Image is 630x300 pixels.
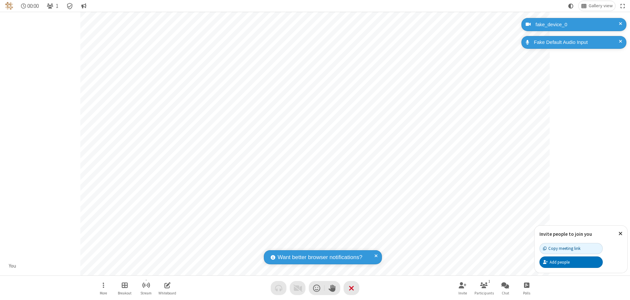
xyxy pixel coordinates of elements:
[118,291,132,295] span: Breakout
[566,1,576,11] button: Using system theme
[618,1,628,11] button: Fullscreen
[278,253,362,262] span: Want better browser notifications?
[158,291,176,295] span: Whiteboard
[27,3,39,9] span: 00:00
[458,291,467,295] span: Invite
[94,279,113,297] button: Open menu
[539,231,592,237] label: Invite people to join you
[140,291,152,295] span: Stream
[589,3,613,9] span: Gallery view
[5,2,13,10] img: QA Selenium DO NOT DELETE OR CHANGE
[18,1,42,11] div: Timer
[64,1,76,11] div: Meeting details Encryption enabled
[543,245,580,252] div: Copy meeting link
[532,39,621,46] div: Fake Default Audio Input
[56,3,58,9] span: 1
[157,279,177,297] button: Open shared whiteboard
[487,278,492,284] div: 1
[539,243,603,254] button: Copy meeting link
[495,279,515,297] button: Open chat
[502,291,509,295] span: Chat
[614,226,627,242] button: Close popover
[78,1,89,11] button: Conversation
[539,256,603,268] button: Add people
[523,291,530,295] span: Polls
[344,281,359,295] button: End or leave meeting
[533,21,621,28] div: fake_device_0
[309,281,325,295] button: Send a reaction
[325,281,340,295] button: Raise hand
[44,1,61,11] button: Open participant list
[474,291,494,295] span: Participants
[453,279,472,297] button: Invite participants (⌘+Shift+I)
[100,291,107,295] span: More
[136,279,156,297] button: Start streaming
[115,279,135,297] button: Manage Breakout Rooms
[517,279,536,297] button: Open poll
[7,262,19,270] div: You
[474,279,494,297] button: Open participant list
[271,281,286,295] button: Audio problem - check your Internet connection or call by phone
[290,281,305,295] button: Video
[578,1,615,11] button: Change layout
